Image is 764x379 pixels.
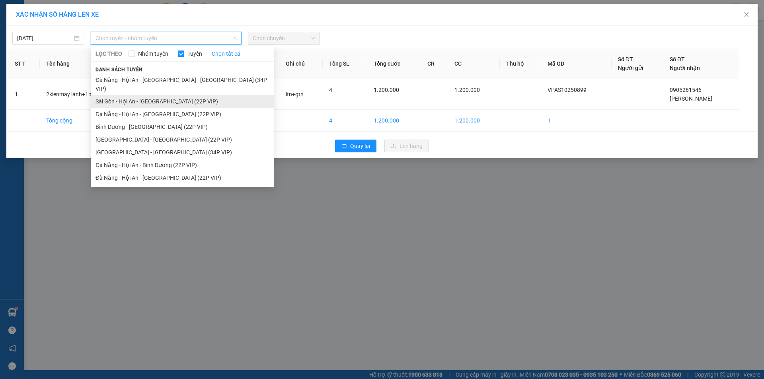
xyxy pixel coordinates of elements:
[670,56,685,62] span: Số ĐT
[548,87,587,93] span: VPAS10250899
[135,49,172,58] span: Nhóm tuyến
[91,146,274,159] li: [GEOGRAPHIC_DATA] - [GEOGRAPHIC_DATA] (34P VIP)
[91,108,274,121] li: Đà Nẵng - Hội An - [GEOGRAPHIC_DATA] (22P VIP)
[286,91,304,97] span: ltn+gtn
[95,32,237,44] span: Chọn tuyến - nhóm tuyến
[8,79,40,110] td: 1
[374,87,399,93] span: 1.200.000
[500,49,541,79] th: Thu hộ
[17,34,72,43] input: 12/10/2025
[329,87,332,93] span: 4
[212,49,240,58] a: Chọn tất cả
[618,65,643,71] span: Người gửi
[367,110,421,132] td: 1.200.000
[91,74,274,95] li: Đà Nẵng - Hội An - [GEOGRAPHIC_DATA] - [GEOGRAPHIC_DATA] (34P VIP)
[743,12,750,18] span: close
[323,110,368,132] td: 4
[323,49,368,79] th: Tổng SL
[670,65,700,71] span: Người nhận
[384,140,429,152] button: uploadLên hàng
[670,95,712,102] span: [PERSON_NAME]
[91,121,274,133] li: Bình Dương - [GEOGRAPHIC_DATA] (22P VIP)
[341,143,347,150] span: rollback
[350,142,370,150] span: Quay lại
[735,4,758,26] button: Close
[421,49,448,79] th: CR
[91,171,274,184] li: Đà Nẵng - Hội An - [GEOGRAPHIC_DATA] (22P VIP)
[232,36,237,41] span: down
[279,49,323,79] th: Ghi chú
[40,79,168,110] td: 2kienmay lạnh+1may giặt+1txop
[91,95,274,108] li: Sài Gòn - Hội An - [GEOGRAPHIC_DATA] (22P VIP)
[40,110,168,132] td: Tổng cộng
[448,49,500,79] th: CC
[670,87,702,93] span: 0905261546
[253,32,315,44] span: Chọn chuyến
[8,49,40,79] th: STT
[91,133,274,146] li: [GEOGRAPHIC_DATA] - [GEOGRAPHIC_DATA] (22P VIP)
[367,49,421,79] th: Tổng cước
[454,87,480,93] span: 1.200.000
[184,49,205,58] span: Tuyến
[40,49,168,79] th: Tên hàng
[541,49,611,79] th: Mã GD
[335,140,376,152] button: rollbackQuay lại
[448,110,500,132] td: 1.200.000
[91,159,274,171] li: Đà Nẵng - Hội An - Bình Dương (22P VIP)
[541,110,611,132] td: 1
[91,66,148,73] span: Danh sách tuyến
[95,49,122,58] span: LỌC THEO
[16,11,99,18] span: XÁC NHẬN SỐ HÀNG LÊN XE
[618,56,633,62] span: Số ĐT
